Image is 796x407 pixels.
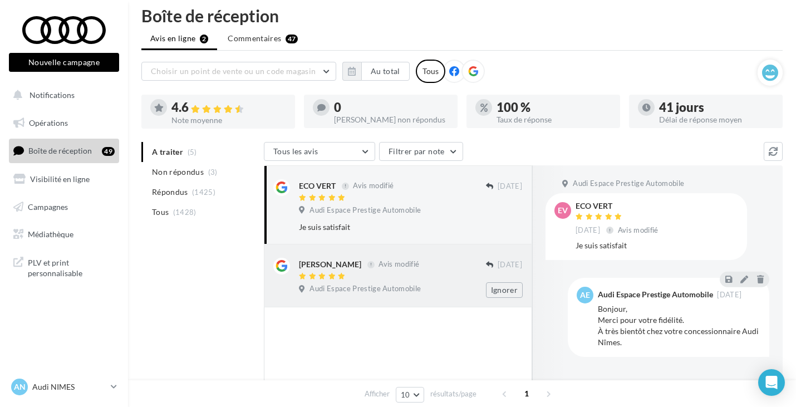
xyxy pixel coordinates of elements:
a: Boîte de réception49 [7,139,121,163]
span: AN [14,381,26,393]
div: Open Intercom Messenger [758,369,785,396]
span: Afficher [365,389,390,399]
span: [DATE] [498,182,522,192]
div: Audi Espace Prestige Automobile [598,291,713,298]
span: (1425) [192,188,215,197]
span: 10 [401,390,410,399]
div: 41 jours [659,101,774,114]
button: Notifications [7,84,117,107]
span: Avis modifié [618,225,659,234]
a: Campagnes [7,195,121,219]
p: Audi NIMES [32,381,106,393]
div: 100 % [497,101,611,114]
span: EV [558,205,568,216]
div: Boîte de réception [141,7,783,24]
div: Bonjour, Merci pour votre fidélité. À très bientôt chez votre concessionnaire Audi Nîmes. [598,303,760,348]
span: Commentaires [228,33,281,44]
span: Choisir un point de vente ou un code magasin [151,66,316,76]
span: PLV et print personnalisable [28,255,115,279]
span: AE [580,290,590,301]
div: Je suis satisfait [299,222,450,233]
div: Taux de réponse [497,116,611,124]
span: Boîte de réception [28,146,92,155]
button: Au total [342,62,410,81]
div: ECO VERT [576,202,661,210]
div: Délai de réponse moyen [659,116,774,124]
div: ECO VERT [299,180,336,192]
button: Ignorer [486,282,523,298]
span: Visibilité en ligne [30,174,90,184]
div: [PERSON_NAME] [299,259,361,270]
div: Tous [416,60,445,83]
a: Opérations [7,111,121,135]
span: Audi Espace Prestige Automobile [309,284,421,294]
span: Audi Espace Prestige Automobile [309,205,421,215]
span: Notifications [30,90,75,100]
button: Au total [361,62,410,81]
span: [DATE] [498,260,522,270]
span: (1428) [173,208,196,217]
button: 10 [396,387,424,403]
span: Campagnes [28,202,68,211]
span: Médiathèque [28,229,73,239]
div: 49 [102,147,115,156]
a: Visibilité en ligne [7,168,121,191]
div: Note moyenne [171,116,286,124]
div: Je suis satisfait [576,240,738,251]
div: 47 [286,35,298,43]
span: Non répondus [152,166,204,178]
span: Audi Espace Prestige Automobile [573,179,684,189]
button: Tous les avis [264,142,375,161]
span: Opérations [29,118,68,128]
span: résultats/page [430,389,476,399]
span: Tous [152,207,169,218]
a: PLV et print personnalisable [7,251,121,283]
span: (3) [208,168,218,176]
span: Répondus [152,187,188,198]
span: 1 [518,385,535,403]
div: 0 [334,101,449,114]
div: [PERSON_NAME] non répondus [334,116,449,124]
button: Filtrer par note [379,142,463,161]
span: Avis modifié [353,182,394,190]
div: 4.6 [171,101,286,114]
button: Nouvelle campagne [9,53,119,72]
span: Tous les avis [273,146,318,156]
a: AN Audi NIMES [9,376,119,398]
button: Choisir un point de vente ou un code magasin [141,62,336,81]
span: [DATE] [717,291,741,298]
a: Médiathèque [7,223,121,246]
span: [DATE] [576,225,600,236]
span: Avis modifié [379,260,419,269]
